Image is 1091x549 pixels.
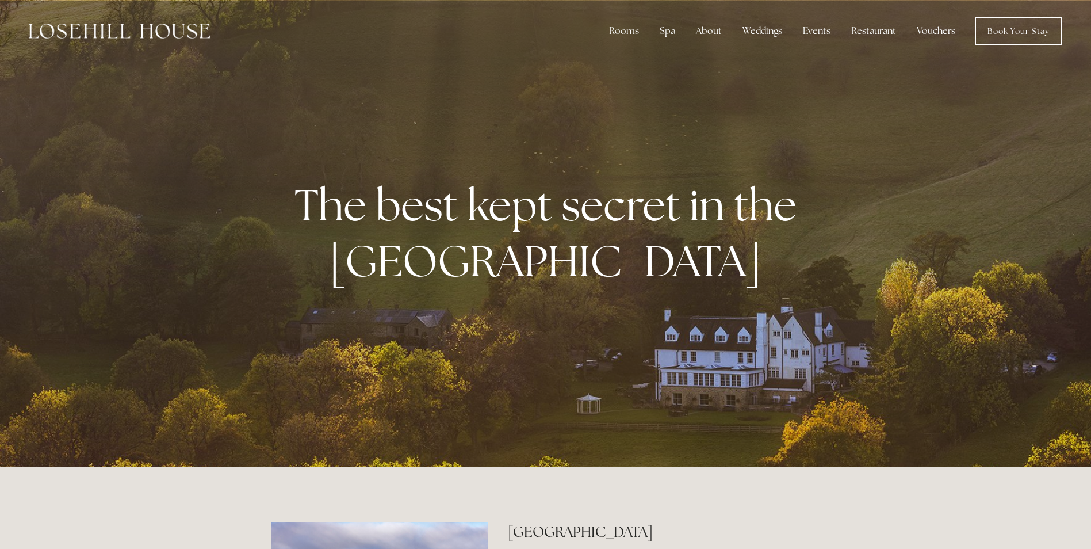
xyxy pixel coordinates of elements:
[600,20,648,43] div: Rooms
[650,20,684,43] div: Spa
[29,24,210,39] img: Losehill House
[294,177,806,289] strong: The best kept secret in the [GEOGRAPHIC_DATA]
[508,522,820,542] h2: [GEOGRAPHIC_DATA]
[794,20,840,43] div: Events
[733,20,791,43] div: Weddings
[687,20,731,43] div: About
[842,20,905,43] div: Restaurant
[908,20,964,43] a: Vouchers
[975,17,1062,45] a: Book Your Stay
